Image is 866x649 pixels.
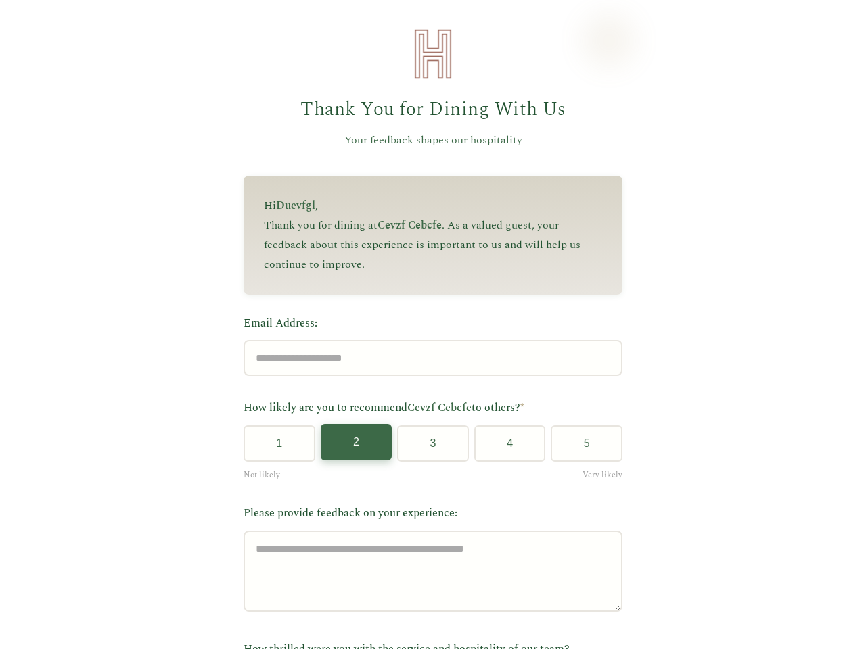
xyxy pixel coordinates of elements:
[474,425,546,462] button: 4
[378,217,442,233] span: Cevzf Cebcfe
[264,216,602,274] p: Thank you for dining at . As a valued guest, your feedback about this experience is important to ...
[244,400,622,417] label: How likely are you to recommend to others?
[551,425,622,462] button: 5
[276,197,315,214] span: Duevfgl
[321,424,392,460] button: 2
[397,425,469,462] button: 3
[406,27,460,81] img: Heirloom Hospitality Logo
[583,468,622,481] span: Very likely
[407,400,472,416] span: Cevzf Cebcfe
[244,425,315,462] button: 1
[244,505,622,523] label: Please provide feedback on your experience:
[244,132,622,149] p: Your feedback shapes our hospitality
[244,468,280,481] span: Not likely
[244,95,622,125] h1: Thank You for Dining With Us
[244,315,622,333] label: Email Address:
[264,196,602,216] p: Hi ,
